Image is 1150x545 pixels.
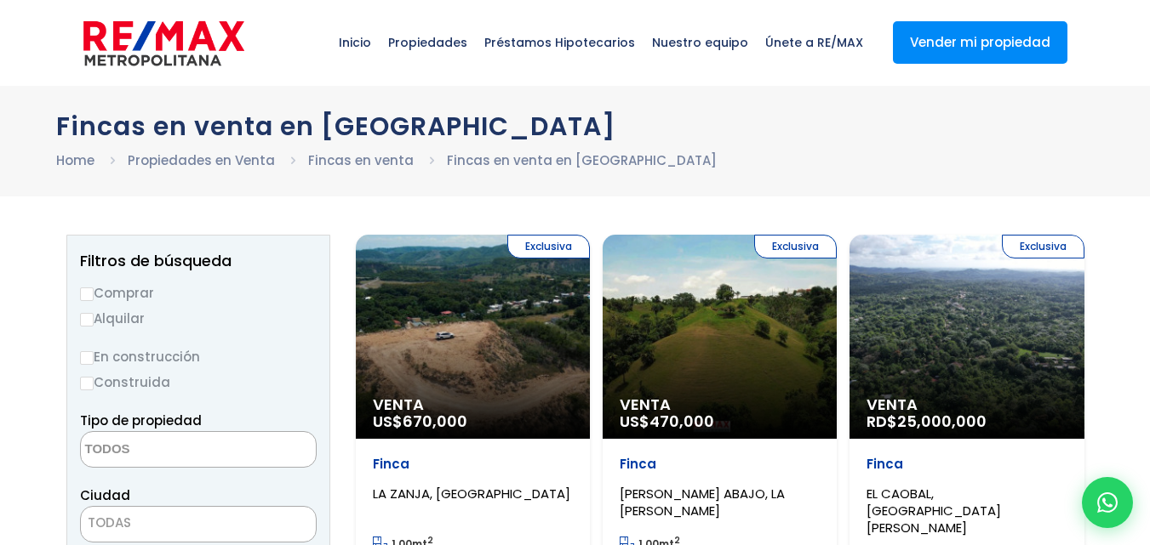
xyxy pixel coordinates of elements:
[893,21,1067,64] a: Vender mi propiedad
[80,313,94,326] input: Alquilar
[83,18,244,69] img: remax-metropolitana-logo
[80,287,94,301] input: Comprar
[403,411,467,432] span: 670,000
[620,411,714,432] span: US$
[373,396,573,413] span: Venta
[80,372,317,393] label: Construida
[88,514,131,531] span: TODAS
[867,411,987,432] span: RD$
[80,308,317,329] label: Alquilar
[867,456,1067,473] p: Finca
[649,411,714,432] span: 470,000
[373,456,573,473] p: Finca
[81,432,246,468] textarea: Search
[897,411,987,432] span: 25,000,000
[1002,235,1084,258] span: Exclusiva
[330,17,380,68] span: Inicio
[56,111,1095,141] h1: Fincas en venta en [GEOGRAPHIC_DATA]
[373,485,570,502] span: LA ZANJA, [GEOGRAPHIC_DATA]
[80,282,317,304] label: Comprar
[644,17,757,68] span: Nuestro equipo
[754,235,837,258] span: Exclusiva
[620,396,820,413] span: Venta
[373,411,467,432] span: US$
[867,485,1001,536] span: EL CAOBAL, [GEOGRAPHIC_DATA][PERSON_NAME]
[81,511,316,535] span: TODAS
[128,151,275,169] a: Propiedades en Venta
[476,17,644,68] span: Préstamos Hipotecarios
[507,235,590,258] span: Exclusiva
[757,17,872,68] span: Únete a RE/MAX
[80,351,94,365] input: En construcción
[56,151,94,169] a: Home
[620,456,820,473] p: Finca
[620,485,785,519] span: [PERSON_NAME] ABAJO, LA [PERSON_NAME]
[308,151,414,169] a: Fincas en venta
[80,253,317,270] h2: Filtros de búsqueda
[80,412,202,429] span: Tipo de propiedad
[80,486,130,504] span: Ciudad
[80,506,317,542] span: TODAS
[447,150,717,171] li: Fincas en venta en [GEOGRAPHIC_DATA]
[380,17,476,68] span: Propiedades
[867,396,1067,413] span: Venta
[80,377,94,390] input: Construida
[80,346,317,367] label: En construcción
